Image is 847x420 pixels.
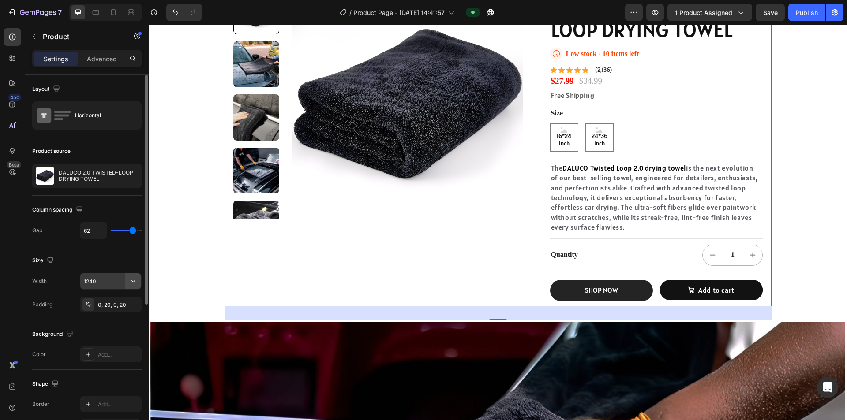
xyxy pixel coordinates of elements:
p: Free Shipping [402,66,613,75]
div: $27.99 [401,50,426,63]
div: Horizontal [75,105,129,126]
span: DALUCO Twisted Loop 2.0 drying towel [414,139,537,148]
button: Save [756,4,785,21]
div: 0, 20, 0, 20 [98,301,139,309]
div: SHOP NOW [436,261,469,270]
button: decrement [554,220,574,241]
div: Column spacing [32,204,85,216]
div: Padding [32,301,52,308]
div: Beta [7,161,21,168]
div: Color [32,350,46,358]
div: Width [32,277,47,285]
button: 1 product assigned [667,4,752,21]
div: Publish [796,8,818,17]
button: increment [594,220,615,241]
div: $34.99 [430,50,454,63]
p: Advanced [87,54,117,63]
p: DALUCO 2.0 TWISTED-LOOP DRYING TOWEL [59,170,138,182]
span: 24*36 Inch [437,108,465,123]
legend: Size [401,83,416,94]
p: 7 [58,7,62,18]
div: Add to cart [550,260,586,270]
button: Add to cart [511,255,614,275]
input: Auto [80,273,141,289]
span: Product Page - [DATE] 14:41:57 [353,8,445,17]
span: 16*24 Inch [402,108,429,123]
button: Publish [788,4,825,21]
input: Auto [80,223,107,238]
span: Save [763,9,778,16]
p: Settings [44,54,68,63]
div: Border [32,400,49,408]
div: Size [32,255,56,267]
div: Shape [32,378,60,390]
p: (2,136) [446,42,463,49]
div: Undo/Redo [166,4,202,21]
div: Add... [98,401,139,409]
div: Add... [98,351,139,359]
iframe: To enrich screen reader interactions, please activate Accessibility in Grammarly extension settings [149,25,847,420]
div: 450 [8,94,21,101]
p: Low stock - 10 items left [417,25,491,34]
span: / [349,8,352,17]
img: product feature img [36,167,54,185]
button: 7 [4,4,66,21]
input: quantity [574,220,594,241]
div: Gap [32,227,42,234]
span: 1 product assigned [675,8,732,17]
p: The is the next evolution of our best-selling towel, engineered for detailers, enthusiasts, and p... [402,138,613,208]
p: Product [43,31,118,42]
div: Quantity [401,225,506,236]
div: Open Intercom Messenger [817,377,838,398]
div: Background [32,328,75,340]
button: SHOP NOW [401,255,504,276]
div: Product source [32,147,71,155]
div: Layout [32,83,62,95]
